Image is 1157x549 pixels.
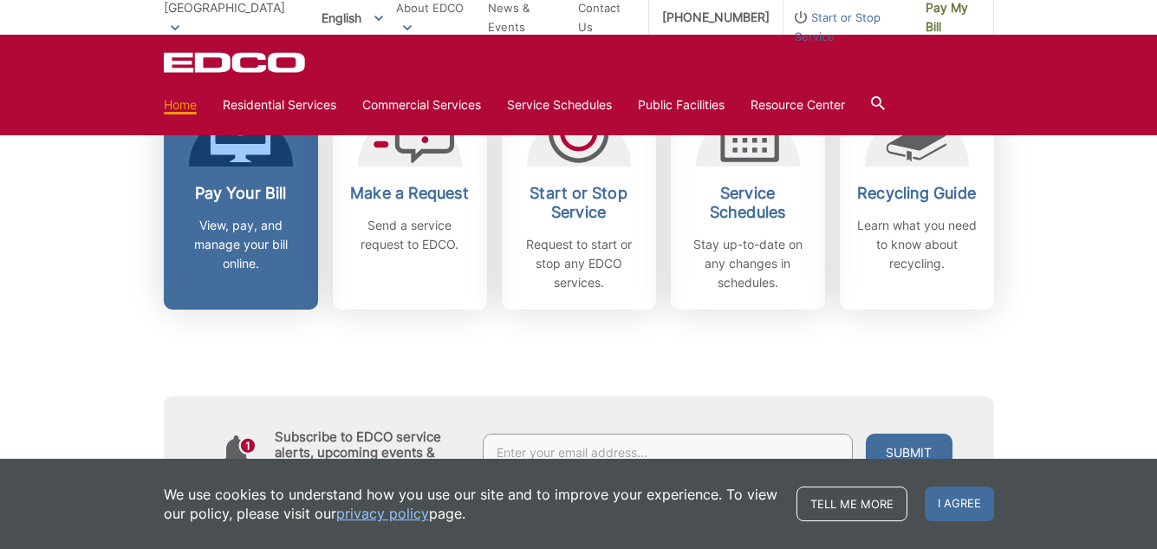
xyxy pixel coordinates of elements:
[925,487,994,521] span: I agree
[483,434,853,472] input: Enter your email address...
[638,95,725,114] a: Public Facilities
[684,184,812,222] h2: Service Schedules
[309,3,396,32] span: English
[853,216,981,273] p: Learn what you need to know about recycling.
[362,95,481,114] a: Commercial Services
[507,95,612,114] a: Service Schedules
[796,487,907,521] a: Tell me more
[164,485,779,523] p: We use cookies to understand how you use our site and to improve your experience. To view our pol...
[866,434,952,472] button: Submit
[751,95,845,114] a: Resource Center
[164,80,318,310] a: Pay Your Bill View, pay, and manage your bill online.
[346,184,474,203] h2: Make a Request
[515,184,643,222] h2: Start or Stop Service
[164,95,197,114] a: Home
[177,216,305,273] p: View, pay, and manage your bill online.
[275,429,465,476] h4: Subscribe to EDCO service alerts, upcoming events & environmental news:
[223,95,336,114] a: Residential Services
[671,80,825,310] a: Service Schedules Stay up-to-date on any changes in schedules.
[333,80,487,310] a: Make a Request Send a service request to EDCO.
[515,235,643,292] p: Request to start or stop any EDCO services.
[164,52,308,73] a: EDCD logo. Return to the homepage.
[346,216,474,254] p: Send a service request to EDCO.
[840,80,994,310] a: Recycling Guide Learn what you need to know about recycling.
[684,235,812,292] p: Stay up-to-date on any changes in schedules.
[853,184,981,203] h2: Recycling Guide
[336,504,429,523] a: privacy policy
[177,184,305,203] h2: Pay Your Bill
